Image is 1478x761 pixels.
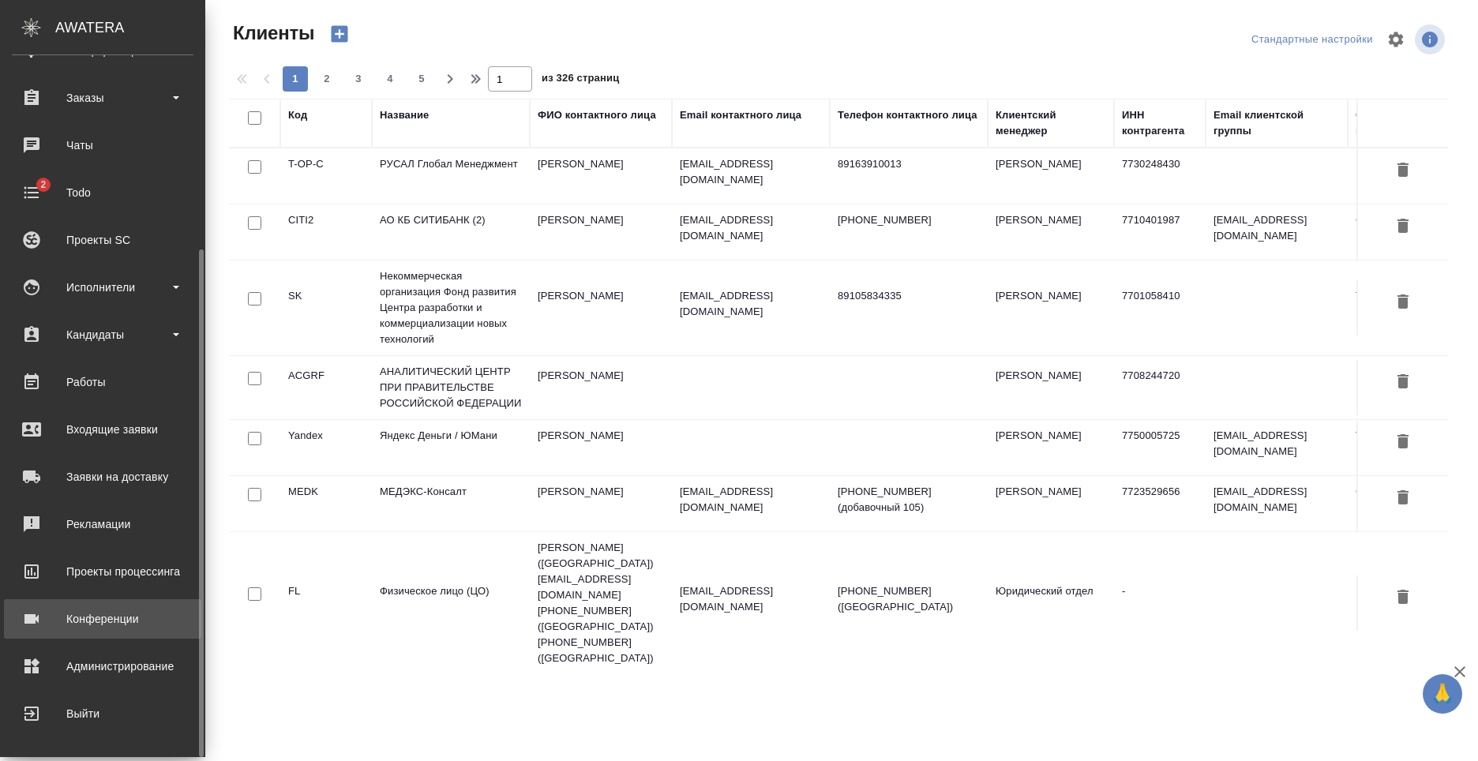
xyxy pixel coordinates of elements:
[530,532,672,674] td: [PERSON_NAME] ([GEOGRAPHIC_DATA]) [EMAIL_ADDRESS][DOMAIN_NAME] [PHONE_NUMBER] ([GEOGRAPHIC_DATA])...
[838,583,980,615] p: [PHONE_NUMBER] ([GEOGRAPHIC_DATA])
[1114,575,1206,631] td: -
[4,126,201,165] a: Чаты
[838,107,977,123] div: Телефон контактного лица
[280,280,372,336] td: SK
[530,204,672,260] td: [PERSON_NAME]
[12,512,193,536] div: Рекламации
[1390,583,1416,613] button: Удалить
[530,280,672,336] td: [PERSON_NAME]
[996,107,1106,139] div: Клиентский менеджер
[4,504,201,544] a: Рекламации
[12,702,193,725] div: Выйти
[409,71,434,87] span: 5
[229,21,314,46] span: Клиенты
[1348,148,1474,204] td: Русал
[12,228,193,252] div: Проекты SC
[4,220,201,260] a: Проекты SC
[372,420,530,475] td: Яндекс Деньги / ЮМани
[530,420,672,475] td: [PERSON_NAME]
[1423,674,1462,714] button: 🙏
[12,276,193,299] div: Исполнители
[1348,204,1474,260] td: Сити
[988,575,1114,631] td: Юридический отдел
[1122,107,1198,139] div: ИНН контрагента
[288,107,307,123] div: Код
[988,280,1114,336] td: [PERSON_NAME]
[838,288,980,304] p: 89105834335
[1206,204,1348,260] td: [EMAIL_ADDRESS][DOMAIN_NAME]
[530,148,672,204] td: [PERSON_NAME]
[372,476,530,531] td: МЕДЭКС-Консалт
[12,181,193,204] div: Todo
[280,148,372,204] td: T-OP-C
[1390,368,1416,397] button: Удалить
[680,484,822,515] p: [EMAIL_ADDRESS][DOMAIN_NAME]
[538,107,656,123] div: ФИО контактного лица
[12,465,193,489] div: Заявки на доставку
[372,204,530,260] td: АО КБ СИТИБАНК (2)
[1390,428,1416,457] button: Удалить
[1247,28,1377,52] div: split button
[4,647,201,686] a: Администрирование
[12,133,193,157] div: Чаты
[530,476,672,531] td: [PERSON_NAME]
[12,86,193,110] div: Заказы
[314,66,339,92] button: 2
[1390,156,1416,186] button: Удалить
[988,420,1114,475] td: [PERSON_NAME]
[280,204,372,260] td: CITI2
[280,420,372,475] td: Yandex
[4,362,201,402] a: Работы
[4,694,201,733] a: Выйти
[1348,575,1474,631] td: ЦО
[530,360,672,415] td: [PERSON_NAME]
[680,288,822,320] p: [EMAIL_ADDRESS][DOMAIN_NAME]
[12,418,193,441] div: Входящие заявки
[12,560,193,583] div: Проекты процессинга
[988,148,1114,204] td: [PERSON_NAME]
[55,12,205,43] div: AWATERA
[4,457,201,497] a: Заявки на доставку
[1206,476,1348,531] td: [EMAIL_ADDRESS][DOMAIN_NAME]
[321,21,358,47] button: Создать
[1114,280,1206,336] td: 7701058410
[12,607,193,631] div: Конференции
[31,177,55,193] span: 2
[1390,212,1416,242] button: Удалить
[280,575,372,631] td: FL
[1415,24,1448,54] span: Посмотреть информацию
[377,66,403,92] button: 4
[12,654,193,678] div: Администрирование
[988,476,1114,531] td: [PERSON_NAME]
[4,410,201,449] a: Входящие заявки
[1356,107,1466,139] div: Ответственная команда
[542,69,619,92] span: из 326 страниц
[1114,204,1206,260] td: 7710401987
[838,212,980,228] p: [PHONE_NUMBER]
[988,360,1114,415] td: [PERSON_NAME]
[280,360,372,415] td: ACGRF
[372,356,530,419] td: АНАЛИТИЧЕСКИЙ ЦЕНТР ПРИ ПРАВИТЕЛЬСТВЕ РОССИЙСКОЙ ФЕДЕРАЦИИ
[372,148,530,204] td: РУСАЛ Глобал Менеджмент
[314,71,339,87] span: 2
[838,156,980,172] p: 89163910013
[1390,288,1416,317] button: Удалить
[1114,148,1206,204] td: 7730248430
[1214,107,1340,139] div: Email клиентской группы
[12,323,193,347] div: Кандидаты
[346,71,371,87] span: 3
[1377,21,1415,58] span: Настроить таблицу
[346,66,371,92] button: 3
[4,552,201,591] a: Проекты процессинга
[1348,420,1474,475] td: Таганка
[1114,476,1206,531] td: 7723529656
[1390,484,1416,513] button: Удалить
[380,107,429,123] div: Название
[680,212,822,244] p: [EMAIL_ADDRESS][DOMAIN_NAME]
[680,107,801,123] div: Email контактного лица
[988,204,1114,260] td: [PERSON_NAME]
[372,261,530,355] td: Некоммерческая организация Фонд развития Центра разработки и коммерциализации новых технологий
[4,173,201,212] a: 2Todo
[838,484,980,515] p: [PHONE_NUMBER] (добавочный 105)
[1429,677,1456,710] span: 🙏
